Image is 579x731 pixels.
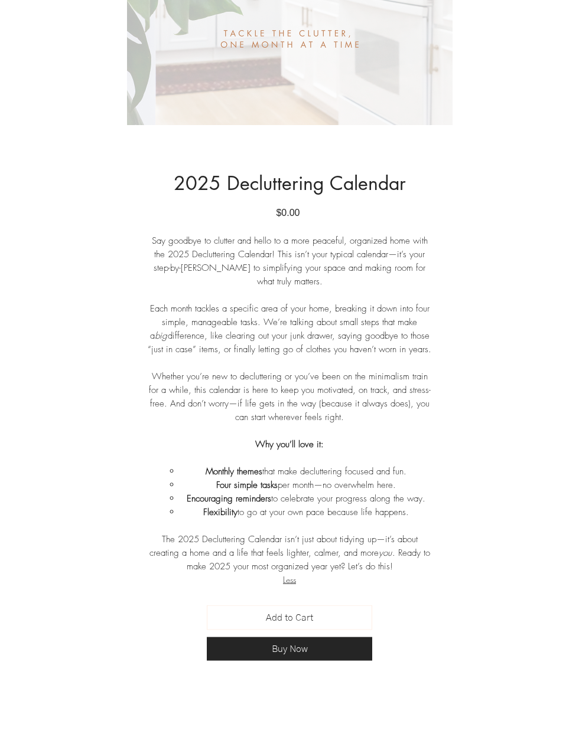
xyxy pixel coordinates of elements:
[155,330,168,342] em: big
[272,643,308,655] span: Buy Now
[180,492,431,506] li: to celebrate your progress along the way.
[255,438,324,450] strong: Why you’ll love it:
[266,611,313,625] span: Add to Cart
[276,208,300,218] span: $0.00
[216,479,278,491] strong: Four simple tasks
[148,234,431,302] p: Say goodbye to clutter and hello to a more peaceful, organized home with the 2025 Decluttering Ca...
[180,478,431,492] li: per month—no overwhelm here.
[180,506,431,533] li: to go at your own pace because life happens.
[206,466,262,477] strong: Monthly themes
[207,637,372,661] button: Buy Now
[203,506,238,518] strong: Flexibility
[379,547,392,559] em: you
[148,370,431,438] p: Whether you’re new to decluttering or you’ve been on the minimalism train for a while, this calen...
[12,172,567,195] h1: 2025 Decluttering Calendar
[187,493,271,504] strong: Encouraging reminders
[207,605,372,630] button: Add to Cart
[148,573,431,586] button: Less
[180,465,431,478] li: that make decluttering focused and fun.
[148,302,431,370] p: Each month tackles a specific area of your home, breaking it down into four simple, manageable ta...
[148,533,431,573] p: The 2025 Decluttering Calendar isn’t just about tidying up—it’s about creating a home and a life ...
